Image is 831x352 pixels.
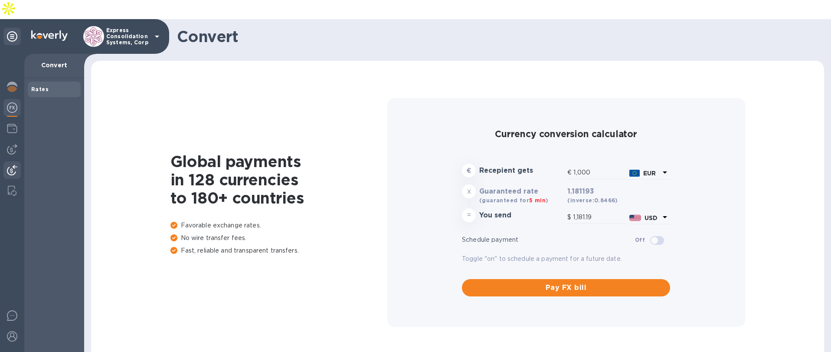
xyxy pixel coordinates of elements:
b: Rates [31,86,49,92]
h1: Convert [177,27,817,46]
img: Logo [31,30,68,41]
p: Toggle "on" to schedule a payment for a future date. [462,254,670,263]
img: Wallets [7,123,17,134]
input: Amount [573,211,626,224]
span: Pay FX bill [469,283,663,293]
button: Pay FX bill [462,279,670,296]
b: (inverse: 0.8466 ) [567,197,618,204]
p: Schedule payment [462,235,635,244]
b: USD [645,214,658,221]
p: Fast, reliable and transparent transfers. [170,246,387,255]
div: x [462,184,476,198]
h3: Guaranteed rate [479,188,564,196]
div: = [462,208,476,222]
h3: 1.181193 [567,188,670,196]
p: No wire transfer fees. [170,234,387,243]
b: Off [635,237,645,243]
p: Express Consolidation Systems, Corp [106,27,150,46]
strong: € [467,167,471,174]
div: Unpin categories [3,28,21,45]
b: (guaranteed for ) [479,197,548,204]
h2: Currency conversion calculator [462,128,670,139]
h3: You send [479,211,564,220]
h3: Recepient gets [479,167,564,175]
b: EUR [643,170,656,177]
img: Foreign exchange [7,102,17,113]
div: € [567,166,573,179]
p: Favorable exchange rates. [170,221,387,230]
input: Amount [573,166,626,179]
img: USD [629,215,641,221]
h1: Global payments in 128 currencies to 180+ countries [170,152,387,207]
span: 5 min [529,197,546,204]
p: Convert [31,61,77,69]
div: $ [567,211,573,224]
